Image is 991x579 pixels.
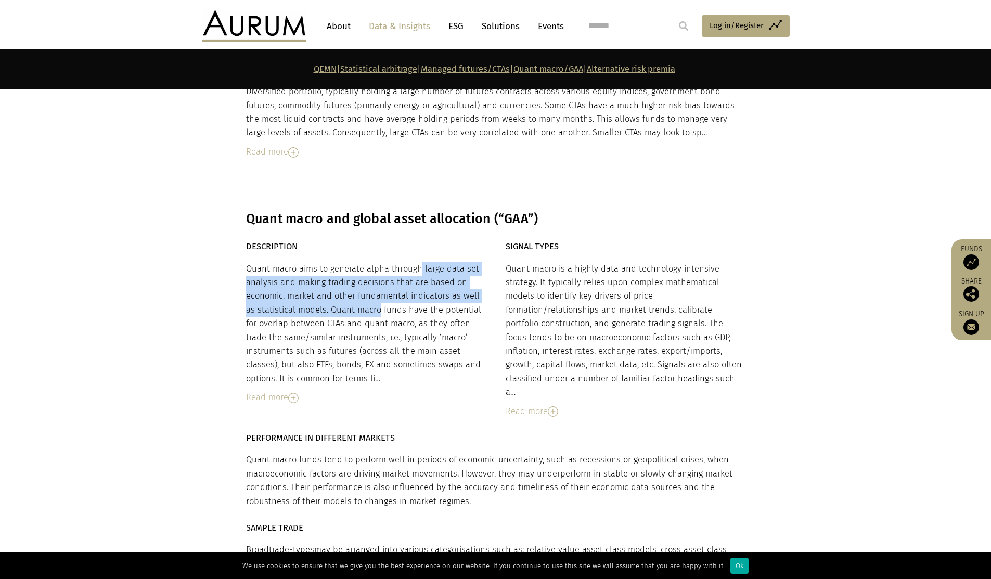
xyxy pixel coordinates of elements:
[957,278,986,302] div: Share
[246,453,743,508] p: Quant macro funds tend to perform well in periods of economic uncertainty, such as recessions or ...
[246,145,743,159] div: Read more
[957,310,986,335] a: Sign up
[710,19,764,32] span: Log in/Register
[963,319,979,335] img: Sign up to our newsletter
[246,433,395,443] strong: PERFORMANCE IN DIFFERENT MARKETS
[364,17,435,36] a: Data & Insights
[673,16,694,36] input: Submit
[506,405,743,418] div: Read more
[421,64,510,74] a: Managed futures/CTAs
[246,85,743,140] div: Diversified portfolio, typically holding a large number of futures contracts across various equit...
[246,391,483,404] div: Read more
[288,147,299,158] img: Read More
[587,64,675,74] a: Alternative risk premia
[730,558,749,574] div: Ok
[513,64,583,74] a: Quant macro/GAA
[314,64,675,74] strong: | | | |
[506,241,559,251] strong: SIGNAL TYPES
[477,17,525,36] a: Solutions
[506,262,743,400] div: Quant macro is a highly data and technology intensive strategy. It typically relies upon complex ...
[288,393,299,403] img: Read More
[548,406,558,417] img: Read More
[957,245,986,270] a: Funds
[246,241,298,251] strong: DESCRIPTION
[246,523,303,533] strong: SAMPLE TRADE
[269,545,314,555] span: trade-types
[533,17,564,36] a: Events
[702,15,790,37] a: Log in/Register
[963,286,979,302] img: Share this post
[202,10,306,42] img: Aurum
[314,64,337,74] a: QEMN
[321,17,356,36] a: About
[340,64,417,74] a: Statistical arbitrage
[246,262,483,386] div: Quant macro aims to generate alpha through large data set analysis and making trading decisions t...
[963,254,979,270] img: Access Funds
[246,211,743,227] h3: Quant macro and global asset allocation (“GAA”)
[443,17,469,36] a: ESG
